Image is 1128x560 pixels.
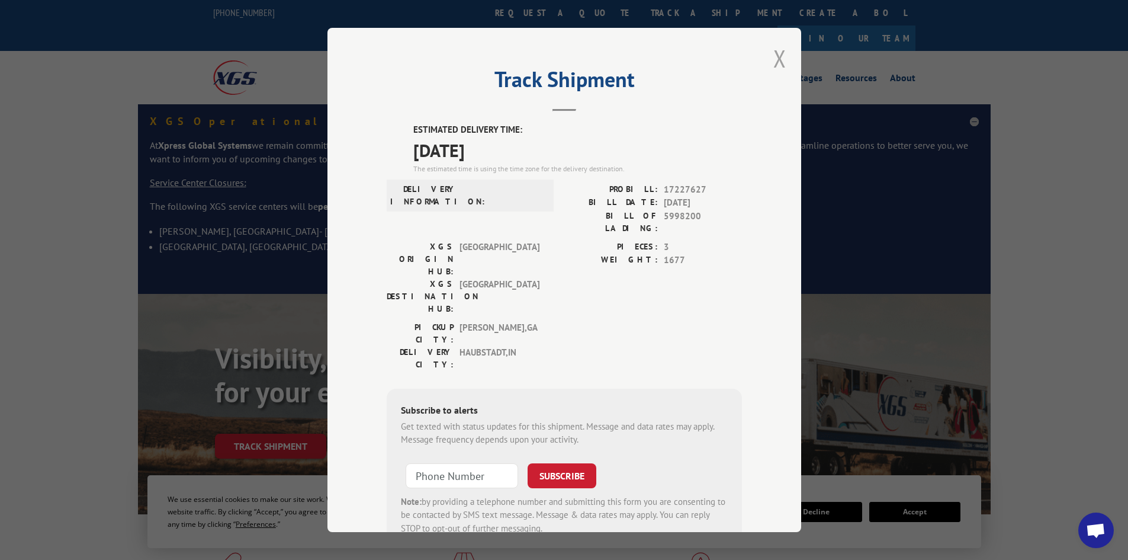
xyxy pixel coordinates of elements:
[387,241,454,278] label: XGS ORIGIN HUB:
[387,321,454,346] label: PICKUP CITY:
[564,254,658,267] label: WEIGHT:
[564,210,658,235] label: BILL OF LADING:
[413,137,742,164] span: [DATE]
[387,346,454,371] label: DELIVERY CITY:
[773,43,786,74] button: Close modal
[390,183,457,208] label: DELIVERY INFORMATION:
[459,346,539,371] span: HAUBSTADT , IN
[401,403,728,420] div: Subscribe to alerts
[401,495,728,536] div: by providing a telephone number and submitting this form you are consenting to be contacted by SM...
[406,463,518,488] input: Phone Number
[459,321,539,346] span: [PERSON_NAME] , GA
[413,123,742,137] label: ESTIMATED DELIVERY TIME:
[387,278,454,315] label: XGS DESTINATION HUB:
[564,183,658,197] label: PROBILL:
[459,278,539,315] span: [GEOGRAPHIC_DATA]
[413,164,742,174] div: The estimated time is using the time zone for the delivery destination.
[564,196,658,210] label: BILL DATE:
[664,196,742,210] span: [DATE]
[664,183,742,197] span: 17227627
[564,241,658,254] label: PIECES:
[1078,513,1114,548] a: Open chat
[664,254,742,267] span: 1677
[664,210,742,235] span: 5998200
[401,420,728,447] div: Get texted with status updates for this shipment. Message and data rates may apply. Message frequ...
[459,241,539,278] span: [GEOGRAPHIC_DATA]
[528,463,596,488] button: SUBSCRIBE
[387,71,742,94] h2: Track Shipment
[664,241,742,254] span: 3
[401,496,422,507] strong: Note:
